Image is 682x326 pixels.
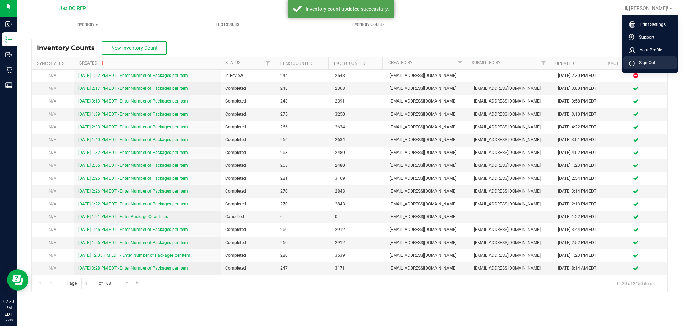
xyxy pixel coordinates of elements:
span: N/A [49,150,56,155]
span: 2480 [335,162,381,169]
span: N/A [49,73,56,78]
span: 2912 [335,239,381,246]
span: [EMAIL_ADDRESS][DOMAIN_NAME] [474,188,550,195]
a: Lab Results [157,17,298,32]
inline-svg: Inbound [5,21,12,28]
span: 266 [280,124,326,131]
span: [EMAIL_ADDRESS][DOMAIN_NAME] [390,188,465,195]
span: [EMAIL_ADDRESS][DOMAIN_NAME] [390,201,465,208]
span: Completed [225,162,271,169]
span: 2548 [335,72,381,79]
span: 2480 [335,149,381,156]
span: 2912 [335,226,381,233]
div: [DATE] 3:14 PM EDT [558,188,600,195]
div: [DATE] 3:01 PM EDT [558,137,600,143]
span: 2634 [335,124,381,131]
a: Created By [388,60,412,65]
a: Pkgs Counted [334,61,366,66]
span: Lab Results [206,21,249,28]
span: [EMAIL_ADDRESS][DOMAIN_NAME] [390,111,465,118]
input: 1 [81,278,94,289]
span: Inventory [17,21,157,28]
a: [DATE] 1:22 PM EDT - Enter Number of Packages per Item [78,201,188,206]
a: Items Counted [280,61,312,66]
span: Completed [225,111,271,118]
a: [DATE] 2:26 PM EDT - Enter Number of Packages per Item [78,189,188,194]
span: Inventory Counts [342,21,394,28]
p: 02:30 PM EDT [3,298,14,317]
a: [DATE] 1:40 PM EDT - Enter Number of Packages per Item [78,137,188,142]
a: Sync Status [37,61,64,66]
a: [DATE] 1:45 PM EDT - Enter Number of Packages per Item [78,227,188,232]
span: Hi, [PERSON_NAME]! [622,5,669,11]
div: [DATE] 1:22 PM EDT [558,214,600,220]
span: [EMAIL_ADDRESS][DOMAIN_NAME] [390,72,465,79]
span: Completed [225,124,271,131]
iframe: Resource center [7,269,28,291]
span: [EMAIL_ADDRESS][DOMAIN_NAME] [390,265,465,272]
span: 281 [280,175,326,182]
a: [DATE] 1:39 PM EDT - Enter Number of Packages per Item [78,112,188,117]
span: N/A [49,112,56,117]
span: 275 [280,111,326,118]
a: Support [629,34,674,41]
span: Completed [225,239,271,246]
span: 2843 [335,201,381,208]
a: Updated [555,61,574,66]
span: Completed [225,175,271,182]
span: [EMAIL_ADDRESS][DOMAIN_NAME] [390,214,465,220]
div: [DATE] 2:30 PM EDT [558,72,600,79]
span: Completed [225,252,271,259]
span: [EMAIL_ADDRESS][DOMAIN_NAME] [474,175,550,182]
span: [EMAIL_ADDRESS][DOMAIN_NAME] [390,85,465,92]
a: [DATE] 1:32 PM EDT - Enter Number of Packages per Item [78,150,188,155]
span: In Review [225,72,271,79]
span: 3250 [335,111,381,118]
span: Your Profile [635,46,662,54]
span: [EMAIL_ADDRESS][DOMAIN_NAME] [474,149,550,156]
a: Go to the next page [121,278,132,288]
span: 248 [280,98,326,105]
span: 270 [280,201,326,208]
button: New Inventory Count [102,41,167,55]
span: [EMAIL_ADDRESS][DOMAIN_NAME] [474,162,550,169]
div: [DATE] 8:14 AM EDT [558,265,600,272]
span: 244 [280,72,326,79]
a: [DATE] 2:55 PM EDT - Enter Number of Packages per Item [78,163,188,168]
div: [DATE] 1:23 PM EDT [558,252,600,259]
div: [DATE] 3:00 PM EDT [558,85,600,92]
span: [EMAIL_ADDRESS][DOMAIN_NAME] [390,137,465,143]
span: N/A [49,214,56,219]
span: N/A [49,201,56,206]
span: N/A [49,163,56,168]
span: Completed [225,98,271,105]
span: [EMAIL_ADDRESS][DOMAIN_NAME] [474,137,550,143]
span: N/A [49,240,56,245]
div: [DATE] 1:23 PM EDT [558,162,600,169]
span: N/A [49,189,56,194]
span: 2634 [335,137,381,143]
span: N/A [49,137,56,142]
span: Completed [225,201,271,208]
span: 270 [280,188,326,195]
div: Inventory count updated successfully. [305,5,389,12]
span: Sign Out [635,59,655,66]
span: Completed [225,188,271,195]
span: 266 [280,137,326,143]
span: Support [635,34,654,41]
span: [EMAIL_ADDRESS][DOMAIN_NAME] [474,98,550,105]
span: [EMAIL_ADDRESS][DOMAIN_NAME] [390,149,465,156]
inline-svg: Inventory [5,36,12,43]
span: Completed [225,85,271,92]
a: Created [79,61,105,66]
div: [DATE] 3:10 PM EDT [558,111,600,118]
a: Filter [454,57,466,69]
div: [DATE] 2:13 PM EDT [558,201,600,208]
a: [DATE] 2:26 PM EDT - Enter Number of Packages per Item [78,176,188,181]
span: [EMAIL_ADDRESS][DOMAIN_NAME] [474,226,550,233]
span: [EMAIL_ADDRESS][DOMAIN_NAME] [390,162,465,169]
span: 3169 [335,175,381,182]
span: Completed [225,265,271,272]
span: N/A [49,266,56,271]
span: [EMAIL_ADDRESS][DOMAIN_NAME] [474,265,550,272]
